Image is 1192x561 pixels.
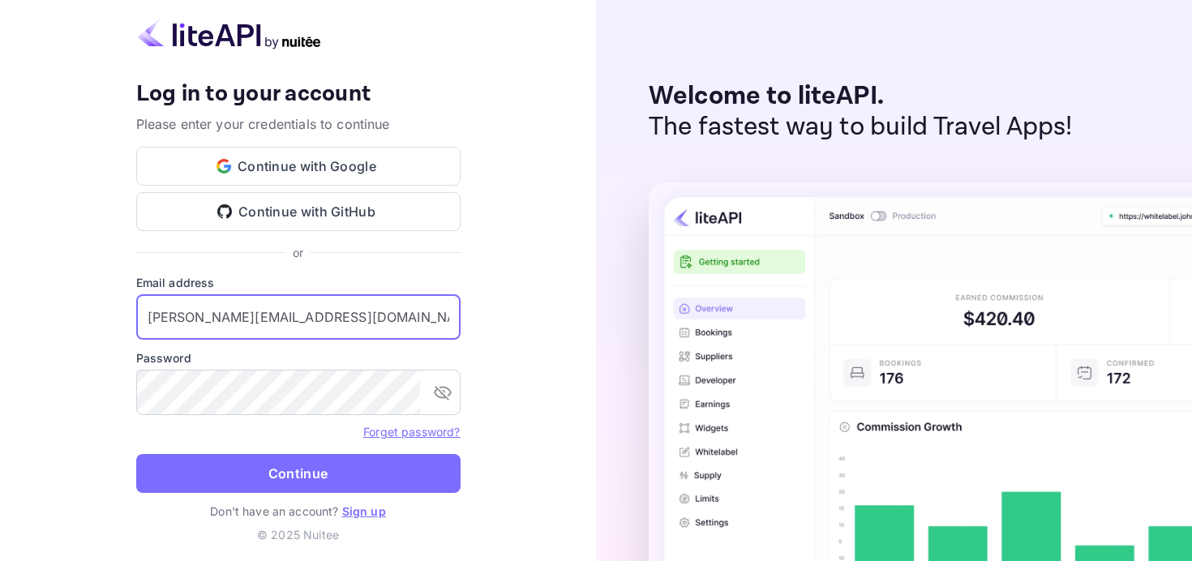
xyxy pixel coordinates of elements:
p: Please enter your credentials to continue [136,114,461,134]
p: The fastest way to build Travel Apps! [649,112,1073,143]
input: Enter your email address [136,294,461,340]
button: Continue with Google [136,147,461,186]
p: or [293,244,303,261]
label: Email address [136,274,461,291]
a: Sign up [342,504,386,518]
p: © 2025 Nuitee [136,526,461,543]
button: Continue with GitHub [136,192,461,231]
p: Don't have an account? [136,503,461,520]
label: Password [136,349,461,366]
h4: Log in to your account [136,80,461,109]
p: Welcome to liteAPI. [649,81,1073,112]
img: liteapi [136,18,323,49]
button: toggle password visibility [427,376,459,409]
a: Forget password? [363,423,460,439]
a: Forget password? [363,425,460,439]
button: Continue [136,454,461,493]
